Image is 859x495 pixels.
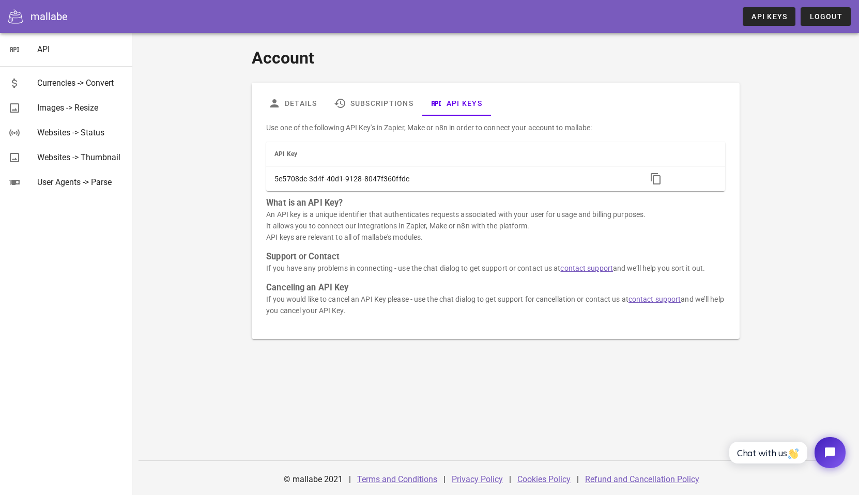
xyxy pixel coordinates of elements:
iframe: Tidio Chat [718,428,854,477]
div: | [577,467,579,492]
p: If you have any problems in connecting - use the chat dialog to get support or contact us at and ... [266,262,725,274]
h3: Support or Contact [266,251,725,262]
a: Terms and Conditions [357,474,437,484]
a: contact support [560,264,613,272]
p: Use one of the following API Key's in Zapier, Make or n8n in order to connect your account to mal... [266,122,725,133]
div: Images -> Resize [37,103,124,113]
a: API Keys [743,7,795,26]
a: Subscriptions [326,91,422,116]
div: User Agents -> Parse [37,177,124,187]
a: Cookies Policy [517,474,571,484]
button: Logout [801,7,851,26]
a: Privacy Policy [452,474,503,484]
div: Currencies -> Convert [37,78,124,88]
h3: Canceling an API Key [266,282,725,293]
a: API Keys [422,91,490,116]
p: If you would like to cancel an API Key please - use the chat dialog to get support for cancellati... [266,293,725,316]
div: | [509,467,511,492]
a: contact support [628,295,681,303]
h3: What is an API Key? [266,197,725,209]
div: Websites -> Thumbnail [37,152,124,162]
th: API Key: Not sorted. Activate to sort ascending. [266,142,638,166]
div: | [443,467,446,492]
p: An API key is a unique identifier that authenticates requests associated with your user for usage... [266,209,725,243]
span: API Keys [751,12,787,21]
span: Logout [809,12,842,21]
div: mallabe [30,9,68,24]
div: © mallabe 2021 [278,467,349,492]
a: Details [260,91,326,116]
a: Refund and Cancellation Policy [585,474,699,484]
span: API Key [274,150,297,158]
div: | [349,467,351,492]
td: 5e5708dc-3d4f-40d1-9128-8047f360ffdc [266,166,638,191]
div: Websites -> Status [37,128,124,137]
div: API [37,44,124,54]
h1: Account [252,45,739,70]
